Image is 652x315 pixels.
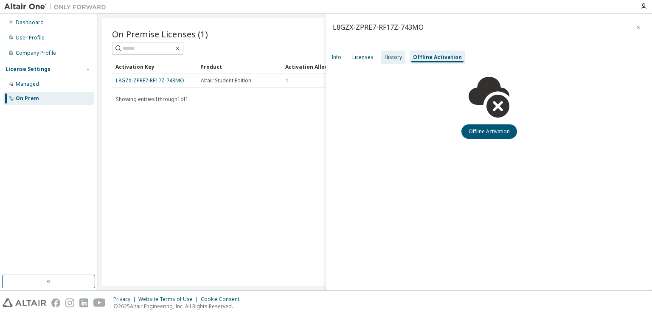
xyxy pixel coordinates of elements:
div: Info [332,54,341,61]
div: Product [200,60,278,73]
img: instagram.svg [65,298,74,307]
img: linkedin.svg [79,298,88,307]
img: youtube.svg [93,298,106,307]
p: © 2025 Altair Engineering, Inc. All Rights Reserved. [113,303,244,310]
div: Website Terms of Use [138,296,201,303]
div: Offline Activation [413,54,462,61]
span: Altair Student Edition [201,77,251,84]
span: On Premise Licenses (1) [112,28,208,40]
div: Privacy [113,296,138,303]
div: Company Profile [16,50,56,56]
div: User Profile [16,34,45,41]
span: 1 [286,77,289,84]
div: Activation Allowed [285,60,363,73]
a: L8GZX-ZPRE7-RF17Z-743MO [116,77,184,84]
div: On Prem [16,95,39,102]
div: Licenses [352,54,374,61]
img: altair_logo.svg [3,298,46,307]
div: Activation Key [115,60,194,73]
div: License Settings [6,66,51,73]
img: Altair One [4,3,110,11]
img: facebook.svg [51,298,60,307]
div: Cookie Consent [201,296,244,303]
button: Offline Activation [461,124,517,139]
div: Managed [16,81,39,87]
div: History [385,54,402,61]
span: Showing entries 1 through 1 of 1 [116,96,188,103]
div: Dashboard [16,19,44,26]
div: L8GZX-ZPRE7-RF17Z-743MO [333,24,424,31]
